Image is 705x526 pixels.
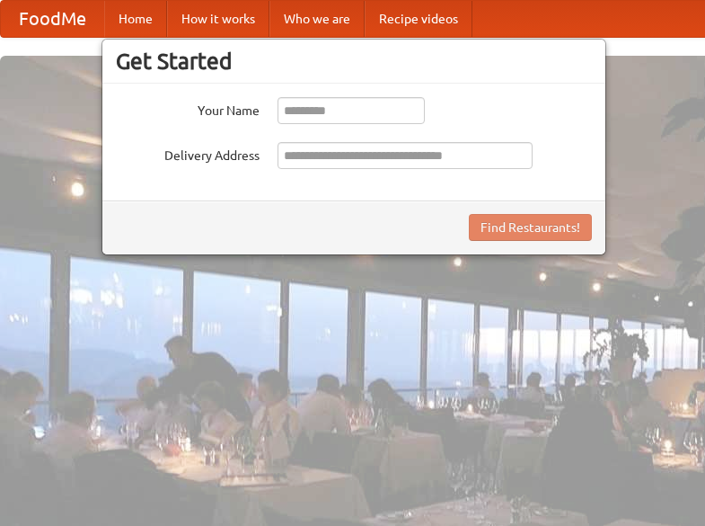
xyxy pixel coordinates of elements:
[365,1,472,37] a: Recipe videos
[116,97,260,120] label: Your Name
[116,142,260,165] label: Delivery Address
[1,1,104,37] a: FoodMe
[167,1,269,37] a: How it works
[469,214,592,241] button: Find Restaurants!
[269,1,365,37] a: Who we are
[104,1,167,37] a: Home
[116,48,592,75] h3: Get Started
